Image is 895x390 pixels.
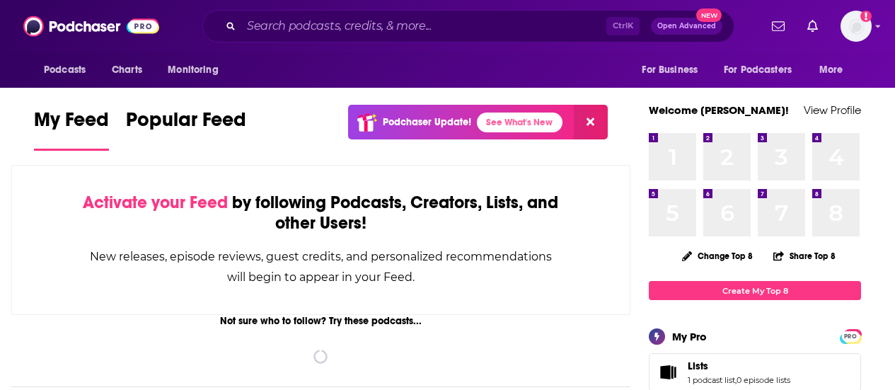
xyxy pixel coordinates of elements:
[841,11,872,42] button: Show profile menu
[773,242,836,270] button: Share Top 8
[126,108,246,140] span: Popular Feed
[632,57,715,84] button: open menu
[688,360,790,372] a: Lists
[649,281,861,300] a: Create My Top 8
[202,10,734,42] div: Search podcasts, credits, & more...
[83,246,559,287] div: New releases, episode reviews, guest credits, and personalized recommendations will begin to appe...
[696,8,722,22] span: New
[103,57,151,84] a: Charts
[651,18,722,35] button: Open AdvancedNew
[606,17,640,35] span: Ctrl K
[241,15,606,38] input: Search podcasts, credits, & more...
[674,247,761,265] button: Change Top 8
[642,60,698,80] span: For Business
[842,331,859,342] span: PRO
[842,331,859,341] a: PRO
[688,360,708,372] span: Lists
[860,11,872,22] svg: Add a profile image
[11,315,630,327] div: Not sure who to follow? Try these podcasts...
[112,60,142,80] span: Charts
[809,57,861,84] button: open menu
[654,362,682,382] a: Lists
[126,108,246,151] a: Popular Feed
[841,11,872,42] img: User Profile
[672,330,707,343] div: My Pro
[649,103,789,117] a: Welcome [PERSON_NAME]!
[657,23,716,30] span: Open Advanced
[688,375,735,385] a: 1 podcast list
[715,57,812,84] button: open menu
[804,103,861,117] a: View Profile
[34,108,109,151] a: My Feed
[23,13,159,40] img: Podchaser - Follow, Share and Rate Podcasts
[383,116,471,128] p: Podchaser Update!
[158,57,236,84] button: open menu
[819,60,843,80] span: More
[44,60,86,80] span: Podcasts
[724,60,792,80] span: For Podcasters
[34,57,104,84] button: open menu
[477,113,562,132] a: See What's New
[168,60,218,80] span: Monitoring
[841,11,872,42] span: Logged in as juliannem
[34,108,109,140] span: My Feed
[766,14,790,38] a: Show notifications dropdown
[83,193,559,234] div: by following Podcasts, Creators, Lists, and other Users!
[737,375,790,385] a: 0 episode lists
[802,14,824,38] a: Show notifications dropdown
[735,375,737,385] span: ,
[83,192,228,213] span: Activate your Feed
